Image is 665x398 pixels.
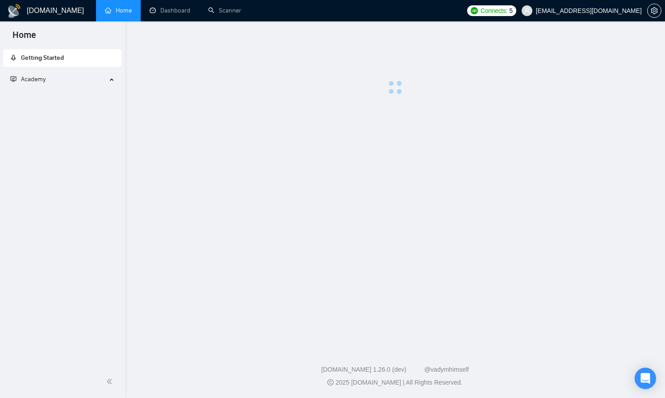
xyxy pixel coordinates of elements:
div: 2025 [DOMAIN_NAME] | All Rights Reserved. [132,378,658,387]
a: dashboardDashboard [150,7,190,14]
span: fund-projection-screen [10,76,17,82]
a: setting [647,7,661,14]
span: 5 [509,6,513,16]
span: rocket [10,54,17,61]
span: Academy [10,75,46,83]
a: [DOMAIN_NAME] 1.26.0 (dev) [321,366,406,373]
span: Connects: [481,6,507,16]
button: setting [647,4,661,18]
span: Getting Started [21,54,64,62]
img: upwork-logo.png [471,7,478,14]
img: logo [7,4,21,18]
span: double-left [106,377,115,386]
span: Academy [21,75,46,83]
span: copyright [327,379,334,386]
span: Home [5,29,43,47]
div: Open Intercom Messenger [635,368,656,389]
li: Getting Started [3,49,121,67]
a: @vadymhimself [424,366,469,373]
a: searchScanner [208,7,241,14]
a: homeHome [105,7,132,14]
span: user [524,8,530,14]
